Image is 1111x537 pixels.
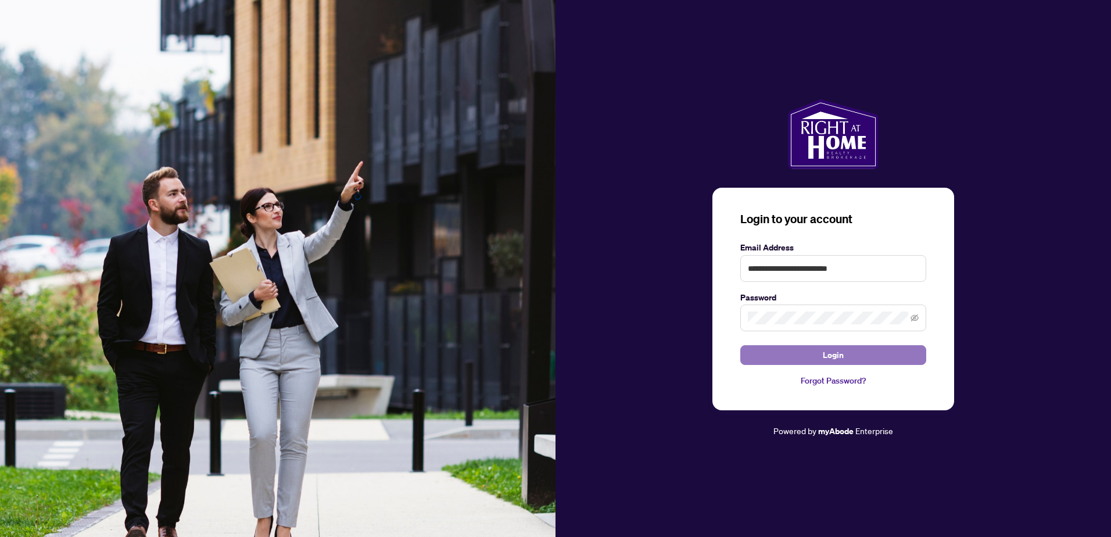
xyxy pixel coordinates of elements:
[740,291,926,304] label: Password
[788,99,878,169] img: ma-logo
[823,346,844,364] span: Login
[740,345,926,365] button: Login
[773,425,816,436] span: Powered by
[740,374,926,387] a: Forgot Password?
[740,241,926,254] label: Email Address
[740,211,926,227] h3: Login to your account
[818,425,854,438] a: myAbode
[911,314,919,322] span: eye-invisible
[855,425,893,436] span: Enterprise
